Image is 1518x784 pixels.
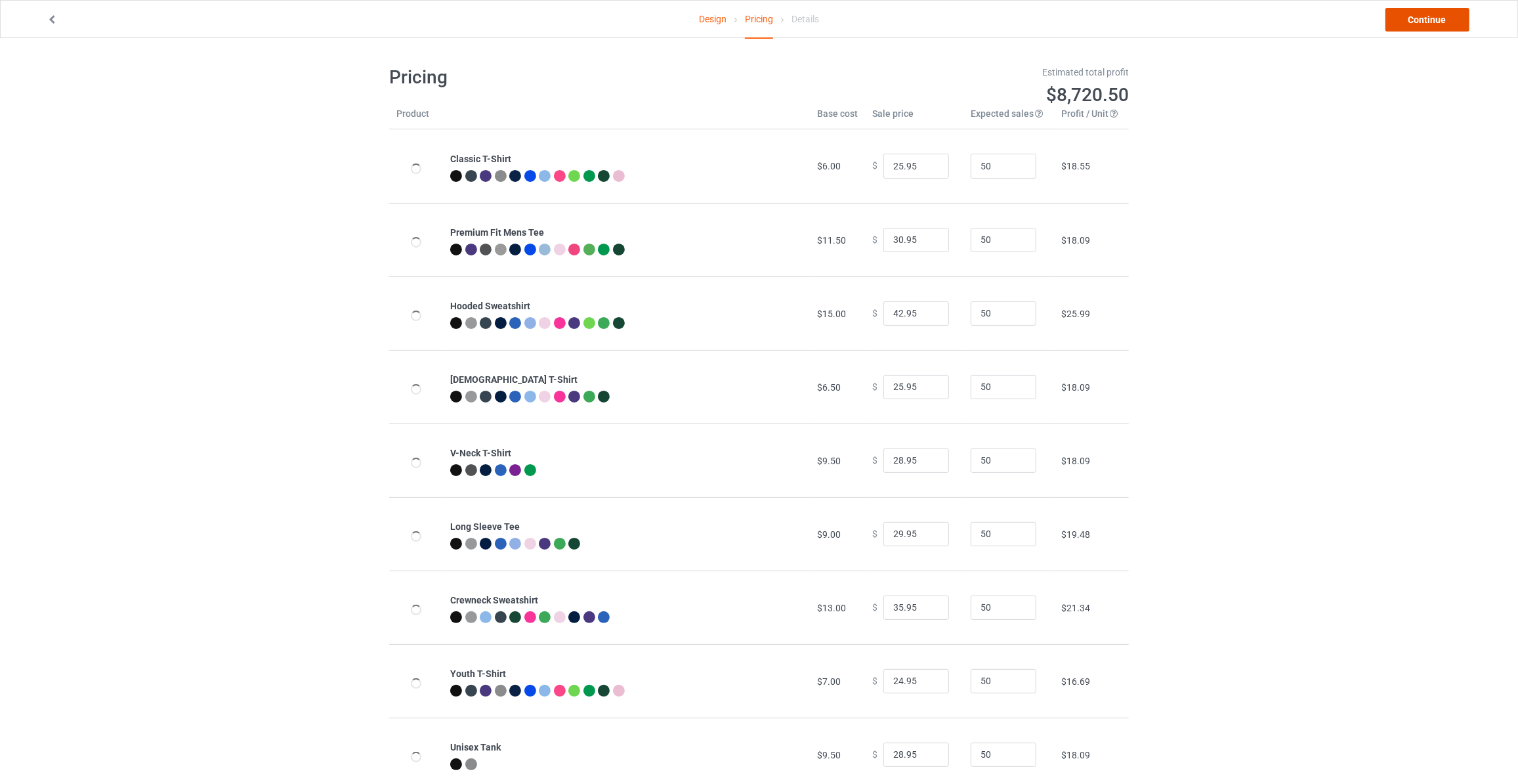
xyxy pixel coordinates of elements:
[872,234,877,245] span: $
[495,685,507,697] img: heather_texture.png
[865,107,963,129] th: Sale price
[872,308,877,318] span: $
[872,381,877,392] span: $
[963,107,1054,129] th: Expected sales
[1061,382,1090,393] span: $18.09
[817,382,841,393] span: $6.50
[791,1,819,37] div: Details
[1054,107,1129,129] th: Profit / Unit
[1061,676,1090,687] span: $16.69
[872,749,877,760] span: $
[769,66,1129,79] div: Estimated total profit
[817,309,846,319] span: $15.00
[872,529,877,539] span: $
[1061,309,1090,319] span: $25.99
[817,676,841,687] span: $7.00
[389,66,750,89] h1: Pricing
[817,161,841,171] span: $6.00
[817,750,841,760] span: $9.50
[817,603,846,613] span: $13.00
[872,455,877,466] span: $
[1061,161,1090,171] span: $18.55
[872,676,877,686] span: $
[1061,750,1090,760] span: $18.09
[1061,529,1090,540] span: $19.48
[1061,235,1090,246] span: $18.09
[450,668,506,679] b: Youth T-Shirt
[450,448,511,458] b: V-Neck T-Shirt
[817,529,841,540] span: $9.00
[817,456,841,466] span: $9.50
[872,602,877,613] span: $
[450,227,544,238] b: Premium Fit Mens Tee
[1061,603,1090,613] span: $21.34
[450,595,538,605] b: Crewneck Sweatshirt
[465,758,477,770] img: heather_texture.png
[495,244,507,255] img: heather_texture.png
[450,154,511,164] b: Classic T-Shirt
[450,301,530,311] b: Hooded Sweatshirt
[1061,456,1090,466] span: $18.09
[450,742,501,752] b: Unisex Tank
[745,1,773,39] div: Pricing
[495,170,507,182] img: heather_texture.png
[450,521,520,532] b: Long Sleeve Tee
[699,1,727,37] a: Design
[389,107,443,129] th: Product
[1385,8,1469,32] a: Continue
[817,235,846,246] span: $11.50
[810,107,865,129] th: Base cost
[450,374,578,385] b: [DEMOGRAPHIC_DATA] T-Shirt
[872,161,877,171] span: $
[1046,84,1129,106] span: $8,720.50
